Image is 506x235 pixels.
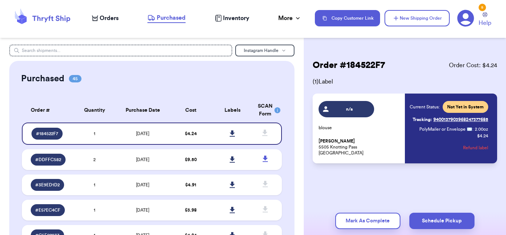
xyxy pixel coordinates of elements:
button: Instagram Handle [235,45,294,56]
p: 5505 Knotting Pass [GEOGRAPHIC_DATA] [319,138,400,156]
div: More [278,14,302,23]
span: Not Yet in System [447,104,484,110]
span: Orders [100,14,119,23]
button: Copy Customer Link [315,10,380,26]
a: Purchased [147,13,186,23]
span: # 3E9ED1D2 [35,182,60,188]
th: Cost [170,98,212,123]
div: SCAN Form [258,102,273,118]
span: Instagram Handle [244,48,279,53]
span: 1 [94,183,95,187]
a: Orders [92,14,119,23]
th: Quantity [74,98,115,123]
button: Mark As Complete [335,213,400,229]
span: [DATE] [136,208,149,212]
button: Refund label [463,140,488,156]
span: Inventory [223,14,249,23]
span: # DDFFC582 [35,157,61,163]
span: # E57EC4CF [35,207,60,213]
a: 5 [457,10,474,27]
span: $ 3.98 [185,208,197,212]
span: [DATE] [136,157,149,162]
th: Purchase Date [115,98,170,123]
p: blouse [319,125,400,131]
span: Tracking: [413,117,432,123]
a: Tracking:9400137903968247377685 [413,114,488,125]
span: ( 1 ) Label [313,77,497,86]
span: 2.00 oz [475,126,488,132]
p: $ 4.24 [477,133,488,139]
th: Labels [212,98,253,123]
span: Order Cost: $ 4.24 [449,61,497,70]
span: 2 [93,157,96,162]
button: Schedule Pickup [409,213,475,229]
span: 1 [94,131,95,136]
span: $ 4.91 [185,183,196,187]
span: Purchased [157,13,186,22]
span: PolyMailer or Envelope ✉️ [419,127,472,131]
span: : [472,126,473,132]
span: n/a [332,106,367,112]
span: 1 [94,208,95,212]
div: 5 [479,4,486,11]
input: Search shipments... [9,45,232,56]
span: Current Status: [410,104,440,110]
span: [PERSON_NAME] [319,138,355,144]
span: $ 9.50 [185,157,197,162]
h2: Order # 184522F7 [313,59,385,71]
span: [DATE] [136,183,149,187]
button: New Shipping Order [385,10,450,26]
span: 45 [69,75,81,82]
th: Order # [22,98,74,123]
span: $ 4.24 [185,131,197,136]
span: Help [479,19,491,27]
a: Inventory [215,14,249,23]
span: # 184522F7 [36,131,58,137]
span: [DATE] [136,131,149,136]
a: Help [479,12,491,27]
h2: Purchased [21,73,64,85]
